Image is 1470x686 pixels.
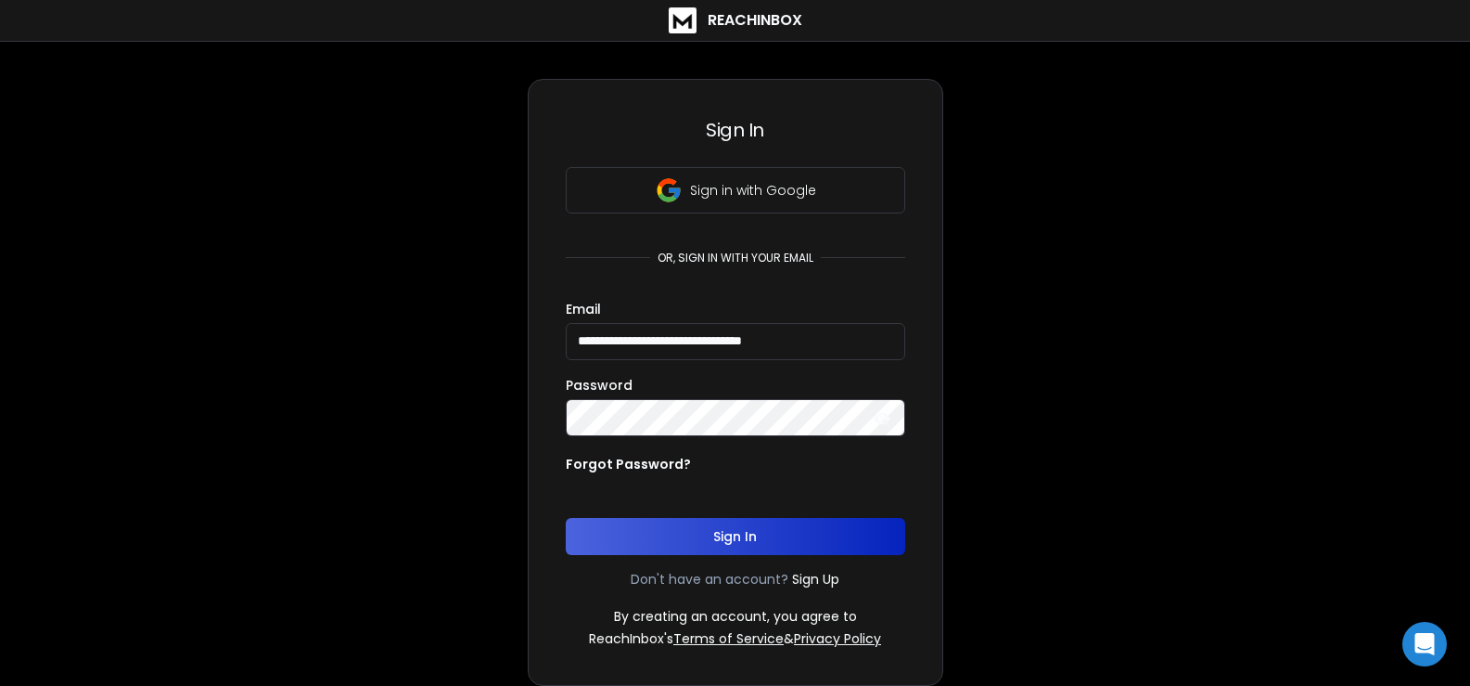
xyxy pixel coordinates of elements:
[566,167,905,214] button: Sign in with Google
[673,629,784,648] a: Terms of Service
[614,607,857,626] p: By creating an account, you agree to
[631,570,788,589] p: Don't have an account?
[669,7,802,33] a: ReachInbox
[792,570,839,589] a: Sign Up
[794,629,881,648] a: Privacy Policy
[669,7,697,33] img: logo
[566,518,905,555] button: Sign In
[566,455,691,473] p: Forgot Password?
[1402,622,1447,667] div: Open Intercom Messenger
[650,251,821,265] p: or, sign in with your email
[566,379,633,392] label: Password
[566,117,905,143] h3: Sign In
[589,629,881,648] p: ReachInbox's &
[566,303,601,316] label: Email
[690,181,816,200] p: Sign in with Google
[708,9,802,32] h1: ReachInbox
